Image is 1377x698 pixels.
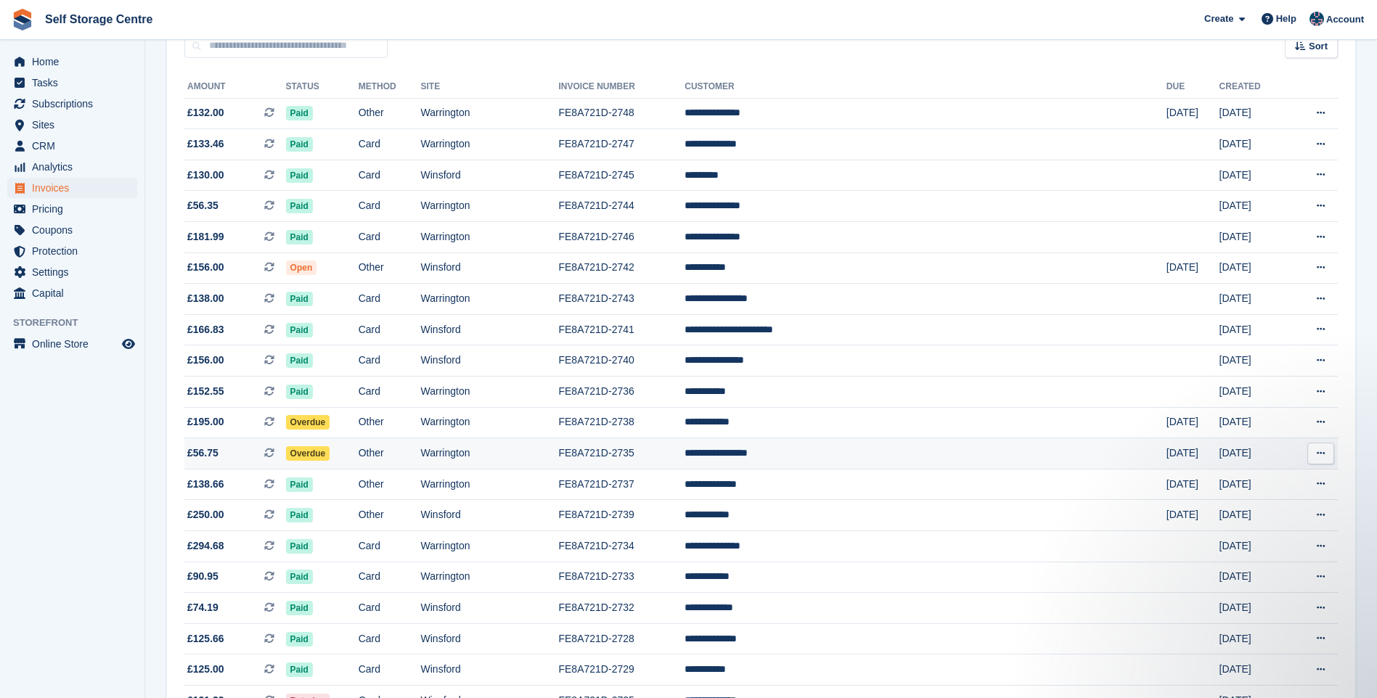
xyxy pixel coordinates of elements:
[421,377,559,408] td: Warrington
[1166,469,1219,500] td: [DATE]
[286,446,330,461] span: Overdue
[286,508,313,522] span: Paid
[359,531,421,562] td: Card
[187,291,224,306] span: £138.00
[286,106,313,120] span: Paid
[359,129,421,160] td: Card
[421,593,559,624] td: Winsford
[421,654,559,686] td: Winsford
[7,115,137,135] a: menu
[7,220,137,240] a: menu
[558,191,685,222] td: FE8A721D-2744
[1219,623,1288,654] td: [DATE]
[286,415,330,430] span: Overdue
[7,199,137,219] a: menu
[1219,222,1288,253] td: [DATE]
[421,284,559,315] td: Warrington
[1219,98,1288,129] td: [DATE]
[187,477,224,492] span: £138.66
[359,160,421,191] td: Card
[1309,12,1324,26] img: Clair Cole
[32,157,119,177] span: Analytics
[558,407,685,438] td: FE8A721D-2738
[286,385,313,399] span: Paid
[421,160,559,191] td: Winsford
[184,75,286,99] th: Amount
[286,75,359,99] th: Status
[1166,98,1219,129] td: [DATE]
[558,623,685,654] td: FE8A721D-2728
[187,414,224,430] span: £195.00
[32,220,119,240] span: Coupons
[421,531,559,562] td: Warrington
[286,323,313,337] span: Paid
[13,316,144,330] span: Storefront
[32,178,119,198] span: Invoices
[1309,39,1328,54] span: Sort
[286,570,313,584] span: Paid
[187,384,224,399] span: £152.55
[32,262,119,282] span: Settings
[421,500,559,531] td: Winsford
[558,314,685,345] td: FE8A721D-2741
[1219,252,1288,284] td: [DATE]
[1219,129,1288,160] td: [DATE]
[1219,654,1288,686] td: [DATE]
[1166,252,1219,284] td: [DATE]
[39,7,158,31] a: Self Storage Centre
[359,345,421,377] td: Card
[1219,284,1288,315] td: [DATE]
[359,438,421,469] td: Other
[421,562,559,593] td: Warrington
[1219,407,1288,438] td: [DATE]
[421,469,559,500] td: Warrington
[32,136,119,156] span: CRM
[558,160,685,191] td: FE8A721D-2745
[32,52,119,72] span: Home
[120,335,137,353] a: Preview store
[1204,12,1233,26] span: Create
[187,105,224,120] span: £132.00
[359,252,421,284] td: Other
[685,75,1166,99] th: Customer
[359,191,421,222] td: Card
[32,334,119,354] span: Online Store
[558,500,685,531] td: FE8A721D-2739
[1219,345,1288,377] td: [DATE]
[359,377,421,408] td: Card
[359,75,421,99] th: Method
[558,562,685,593] td: FE8A721D-2733
[187,538,224,554] span: £294.68
[187,198,218,213] span: £56.35
[286,477,313,492] span: Paid
[1219,562,1288,593] td: [DATE]
[421,438,559,469] td: Warrington
[286,292,313,306] span: Paid
[32,73,119,93] span: Tasks
[286,199,313,213] span: Paid
[359,500,421,531] td: Other
[12,9,33,30] img: stora-icon-8386f47178a22dfd0bd8f6a31ec36ba5ce8667c1dd55bd0f319d3a0aa187defe.svg
[187,229,224,245] span: £181.99
[359,407,421,438] td: Other
[187,600,218,615] span: £74.19
[359,623,421,654] td: Card
[359,284,421,315] td: Card
[32,94,119,114] span: Subscriptions
[359,469,421,500] td: Other
[421,345,559,377] td: Winsford
[421,252,559,284] td: Winsford
[1166,438,1219,469] td: [DATE]
[1166,407,1219,438] td: [DATE]
[187,446,218,461] span: £56.75
[558,593,685,624] td: FE8A721D-2732
[1326,12,1364,27] span: Account
[421,191,559,222] td: Warrington
[1219,314,1288,345] td: [DATE]
[187,353,224,368] span: £156.00
[1219,377,1288,408] td: [DATE]
[7,136,137,156] a: menu
[187,168,224,183] span: £130.00
[558,531,685,562] td: FE8A721D-2734
[187,507,224,522] span: £250.00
